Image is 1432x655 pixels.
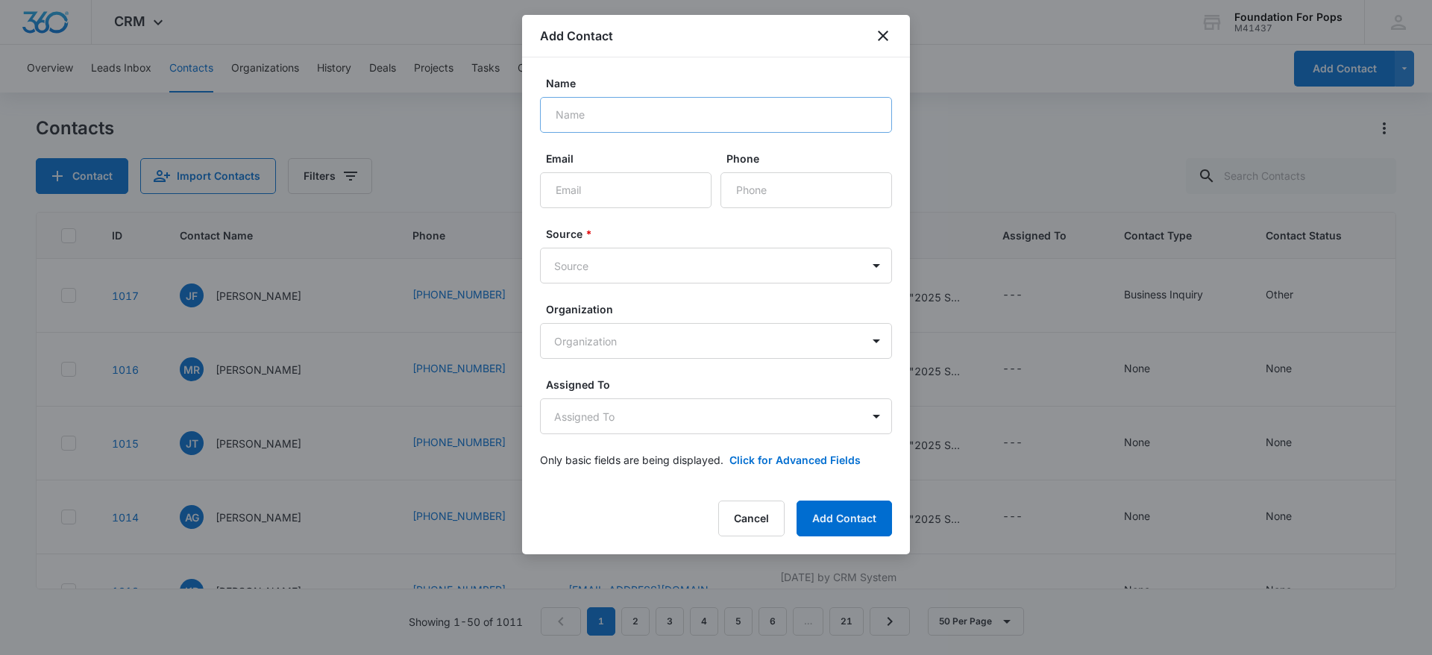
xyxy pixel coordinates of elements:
label: Source [546,226,898,242]
p: Only basic fields are being displayed. [540,452,723,468]
input: Name [540,97,892,133]
button: Click for Advanced Fields [729,452,861,468]
label: Email [546,151,717,166]
button: Cancel [718,501,785,536]
label: Organization [546,301,898,317]
input: Phone [720,172,892,208]
h1: Add Contact [540,27,613,45]
input: Email [540,172,712,208]
label: Assigned To [546,377,898,392]
label: Name [546,75,898,91]
label: Phone [726,151,898,166]
button: close [874,27,892,45]
button: Add Contact [797,501,892,536]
